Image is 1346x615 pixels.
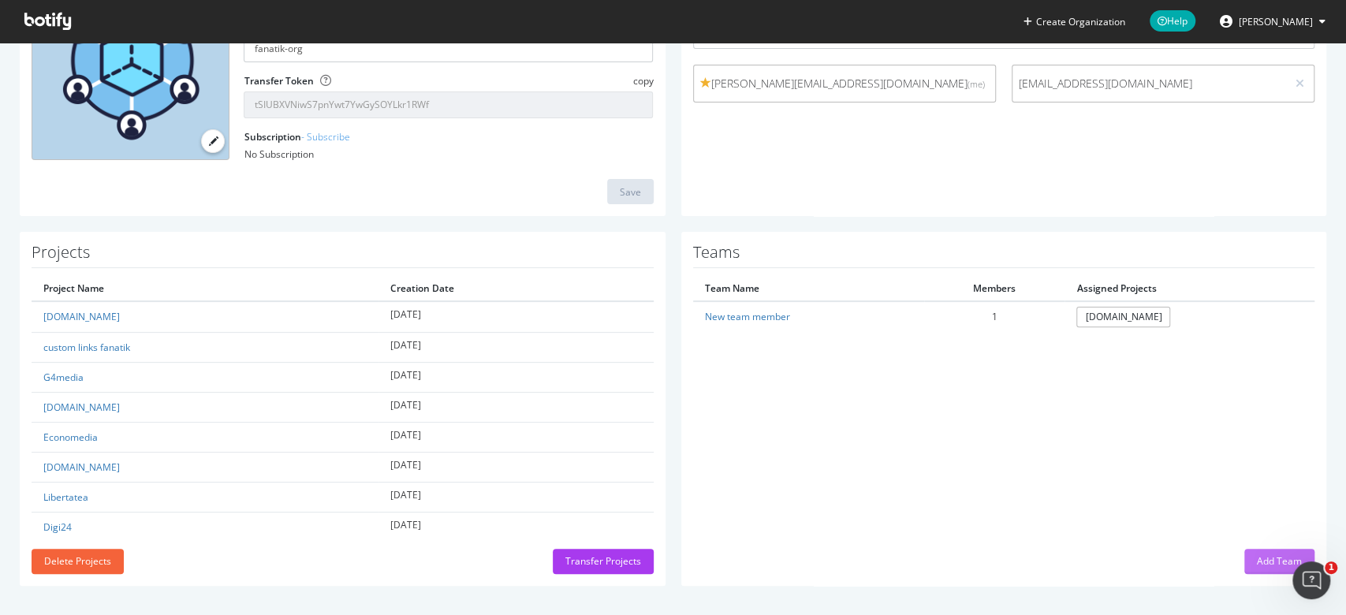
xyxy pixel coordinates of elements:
[378,512,654,542] td: [DATE]
[244,35,653,62] input: Organization ID
[378,422,654,452] td: [DATE]
[1292,561,1330,599] iframe: Intercom live chat
[43,520,72,534] a: Digi24
[1244,549,1314,574] button: Add Team
[1064,276,1314,301] th: Assigned Projects
[553,549,654,574] button: Transfer Projects
[693,244,1315,268] h1: Teams
[43,310,120,323] a: [DOMAIN_NAME]
[693,276,924,301] th: Team Name
[1244,554,1314,568] a: Add Team
[378,483,654,512] td: [DATE]
[924,301,1065,331] td: 1
[43,371,84,384] a: G4media
[1257,554,1302,568] div: Add Team
[1150,10,1195,32] span: Help
[553,554,654,568] a: Transfer Projects
[244,74,313,88] label: Transfer Token
[32,276,378,301] th: Project Name
[632,74,653,88] span: copy
[1023,14,1126,29] button: Create Organization
[607,179,654,204] button: Save
[244,130,349,143] label: Subscription
[43,430,98,444] a: Economedia
[43,460,120,474] a: [DOMAIN_NAME]
[1239,15,1313,28] span: Vlad Rosca
[1076,307,1170,326] a: [DOMAIN_NAME]
[565,554,641,568] div: Transfer Projects
[378,362,654,392] td: [DATE]
[43,490,88,504] a: Libertatea
[300,130,349,143] a: - Subscribe
[700,76,989,91] span: [PERSON_NAME][EMAIL_ADDRESS][DOMAIN_NAME]
[705,310,790,323] a: New team member
[378,392,654,422] td: [DATE]
[1325,561,1337,574] span: 1
[924,276,1065,301] th: Members
[378,276,654,301] th: Creation Date
[378,453,654,483] td: [DATE]
[43,341,130,354] a: custom links fanatik
[43,401,120,414] a: [DOMAIN_NAME]
[378,332,654,362] td: [DATE]
[244,147,653,161] div: No Subscription
[968,78,985,90] small: (me)
[44,554,111,568] div: Delete Projects
[620,185,641,199] div: Save
[32,549,124,574] button: Delete Projects
[32,244,654,268] h1: Projects
[1207,9,1338,34] button: [PERSON_NAME]
[32,554,124,568] a: Delete Projects
[1019,76,1280,91] span: [EMAIL_ADDRESS][DOMAIN_NAME]
[378,301,654,332] td: [DATE]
